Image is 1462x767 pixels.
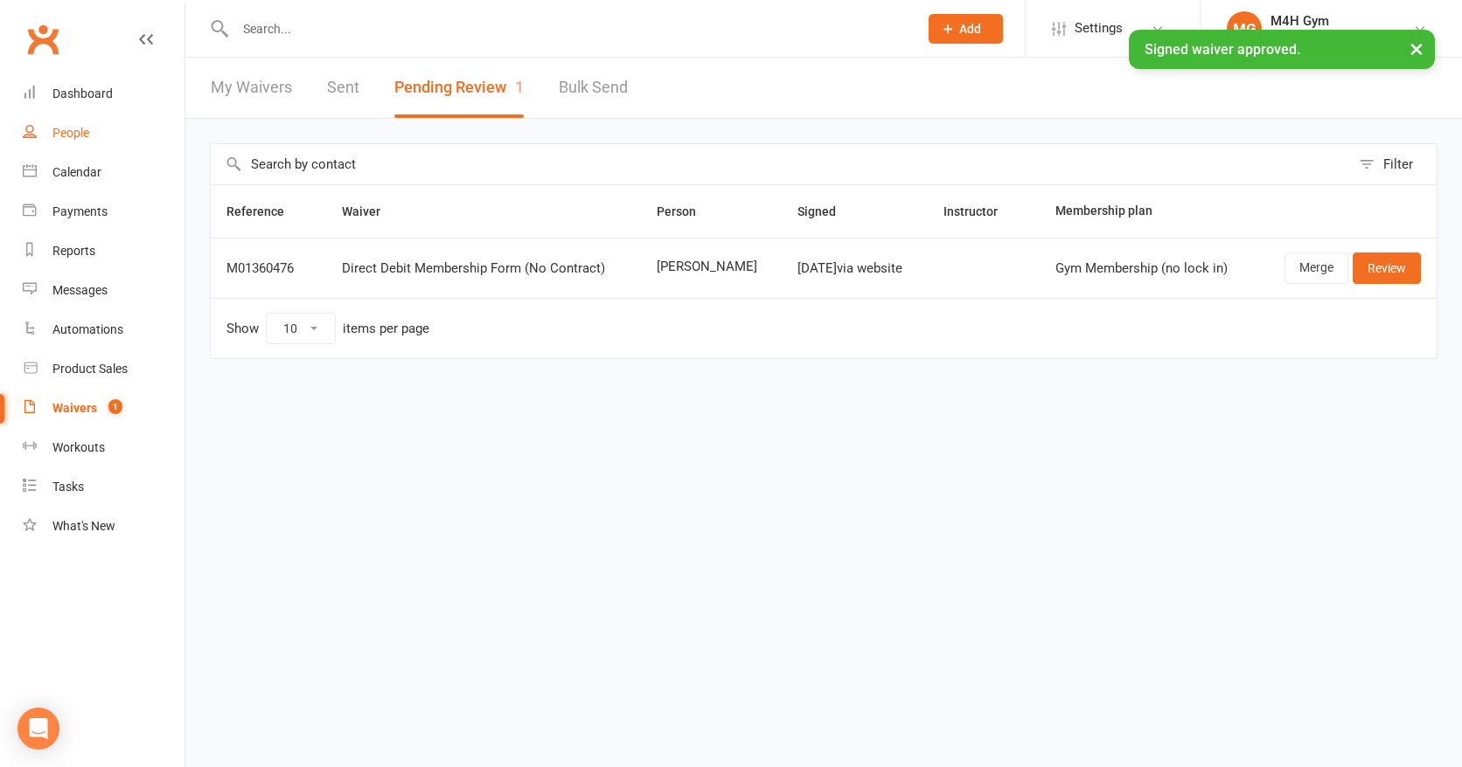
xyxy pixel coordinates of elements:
[342,261,625,276] div: Direct Debit Membership Form (No Contract)
[52,86,113,100] div: Dashboard
[1353,252,1421,284] a: Review
[52,519,115,533] div: What's New
[52,283,108,297] div: Messages
[1401,30,1432,67] button: ×
[52,440,105,454] div: Workouts
[1271,29,1376,45] div: Movement 4 Health
[226,204,303,218] span: Reference
[342,204,400,218] span: Waiver
[108,399,122,414] span: 1
[52,165,101,179] div: Calendar
[342,201,400,222] button: Waiver
[327,58,359,118] a: Sent
[52,244,95,258] div: Reports
[52,126,89,140] div: People
[929,14,1003,44] button: Add
[959,22,981,36] span: Add
[23,114,184,153] a: People
[23,428,184,467] a: Workouts
[23,153,184,192] a: Calendar
[211,144,1350,184] input: Search by contact
[23,507,184,546] a: What's New
[797,201,855,222] button: Signed
[52,401,97,415] div: Waivers
[1271,13,1376,29] div: M4H Gym
[52,204,108,218] div: Payments
[797,204,855,218] span: Signed
[23,74,184,114] a: Dashboard
[1227,11,1262,46] div: MG
[559,58,628,118] a: Bulk Send
[1350,144,1437,184] button: Filter
[23,192,184,231] a: Payments
[226,313,429,344] div: Show
[1055,261,1242,276] div: Gym Membership (no lock in)
[226,261,310,276] div: M01360476
[1075,9,1123,48] span: Settings
[797,261,912,276] div: [DATE] via website
[52,322,123,336] div: Automations
[52,362,128,376] div: Product Sales
[515,78,524,96] span: 1
[1040,185,1257,238] th: Membership plan
[52,480,84,494] div: Tasks
[343,321,429,336] div: items per page
[23,310,184,349] a: Automations
[23,467,184,507] a: Tasks
[1383,154,1413,175] div: Filter
[1284,252,1348,284] a: Merge
[17,708,59,750] div: Open Intercom Messenger
[943,204,1017,218] span: Instructor
[943,201,1017,222] button: Instructor
[23,389,184,428] a: Waivers 1
[211,58,292,118] a: My Waivers
[23,231,184,271] a: Reports
[657,201,715,222] button: Person
[21,17,65,61] a: Clubworx
[226,201,303,222] button: Reference
[394,58,524,118] button: Pending Review1
[23,349,184,389] a: Product Sales
[657,204,715,218] span: Person
[657,259,766,274] span: [PERSON_NAME]
[23,271,184,310] a: Messages
[230,17,906,41] input: Search...
[1129,30,1435,69] div: Signed waiver approved.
